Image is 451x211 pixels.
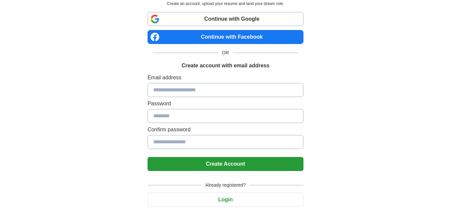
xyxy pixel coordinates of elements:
[148,74,303,82] label: Email address
[148,30,303,44] a: Continue with Facebook
[148,126,303,134] label: Confirm password
[201,182,250,189] span: Already registered?
[182,62,269,70] h1: Create account with email address
[148,100,303,108] label: Password
[148,193,303,207] button: Login
[218,49,233,56] span: OR
[149,1,302,7] p: Create an account, upload your resume and land your dream role.
[148,12,303,26] a: Continue with Google
[148,197,303,202] a: Login
[148,157,303,171] button: Create Account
